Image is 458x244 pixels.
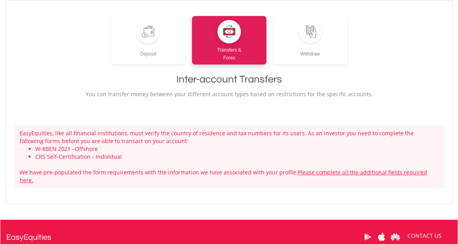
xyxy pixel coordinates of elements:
a: Please complete all the additional fields required here. [20,169,427,184]
a: Deposit [111,16,186,65]
li: CRS Self-Certification - Individual [35,153,439,161]
div: Transfers & Forex [192,43,267,62]
a: Transfers &Forex [192,16,267,65]
div: Deposit [111,43,186,58]
p: You can transfer money between your different account types based on restrictions for the specifi... [14,90,444,98]
h1: Inter-account Transfers [14,72,444,86]
a: Withdraw [273,16,348,65]
div: EasyEquities, like all financial institutions, must verify the country of residence and tax numbe... [14,126,444,188]
div: Withdraw [273,43,348,58]
li: W-8BEN 2021 –Offshore [35,145,439,153]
